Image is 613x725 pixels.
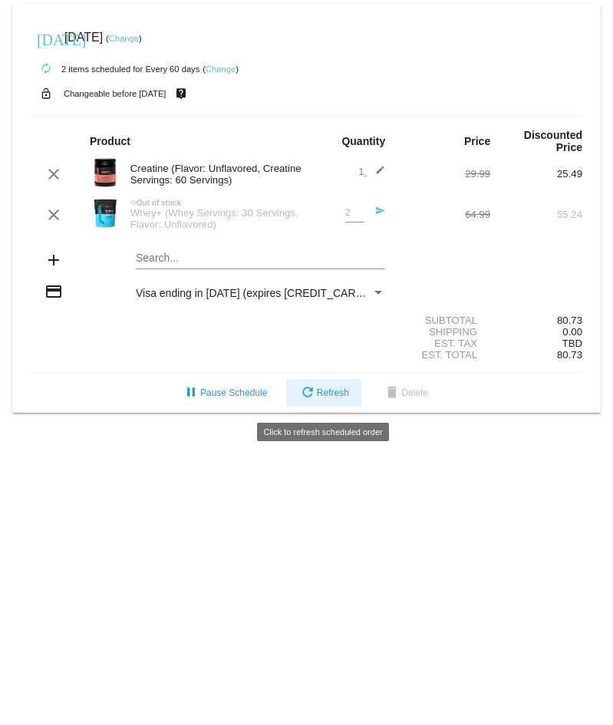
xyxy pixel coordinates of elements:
button: Pause Schedule [170,379,279,407]
mat-icon: lock_open [37,84,55,104]
mat-icon: edit [367,165,385,183]
a: Change [206,64,236,74]
div: 80.73 [490,315,582,326]
mat-icon: refresh [298,384,317,403]
mat-icon: pause [182,384,200,403]
div: Est. Total [398,349,490,361]
span: Pause Schedule [182,387,267,398]
input: Search... [136,252,385,265]
img: Image-1-Carousel-Creatine-60S-1000x1000-Transp.png [90,157,120,188]
div: Out of stock [123,199,307,207]
button: Delete [371,379,440,407]
div: Creatine (Flavor: Unflavored, Creatine Servings: 60 Servings) [123,163,307,186]
span: 80.73 [557,349,582,361]
strong: Product [90,135,130,147]
mat-icon: send [367,206,385,224]
strong: Quantity [341,135,385,147]
span: Refresh [298,387,349,398]
div: 55.24 [490,209,582,220]
mat-icon: add [44,251,63,269]
span: Visa ending in [DATE] (expires [CREDIT_CARD_DATA]) [136,287,403,299]
small: ( ) [203,64,239,74]
mat-icon: clear [44,206,63,224]
strong: Discounted Price [524,129,582,153]
mat-icon: live_help [172,84,190,104]
mat-icon: delete [383,384,401,403]
small: Changeable before [DATE] [64,89,166,98]
strong: Price [464,135,490,147]
small: 2 items scheduled for Every 60 days [31,64,199,74]
span: TBD [562,338,582,349]
small: ( ) [106,34,142,43]
mat-icon: autorenew [37,60,55,78]
span: 1 [358,166,385,177]
mat-icon: [DATE] [37,29,55,48]
mat-select: Payment Method [136,287,385,299]
div: Shipping [398,326,490,338]
mat-icon: not_interested [130,199,137,206]
div: Whey+ (Whey Servings: 30 Servings, Flavor: Unflavored) [123,207,307,230]
div: 29.99 [398,168,490,180]
div: 25.49 [490,168,582,180]
input: Quantity [345,207,364,219]
div: Subtotal [398,315,490,326]
img: Image-1-Carousel-Whey-2lb-Unflavored-no-badge-Transp.png [90,198,120,229]
button: Refresh [286,379,361,407]
mat-icon: credit_card [44,282,63,301]
a: Change [109,34,139,43]
div: Est. Tax [398,338,490,349]
mat-icon: clear [44,165,63,183]
span: 0.00 [562,326,582,338]
div: 64.99 [398,209,490,220]
span: Delete [383,387,428,398]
